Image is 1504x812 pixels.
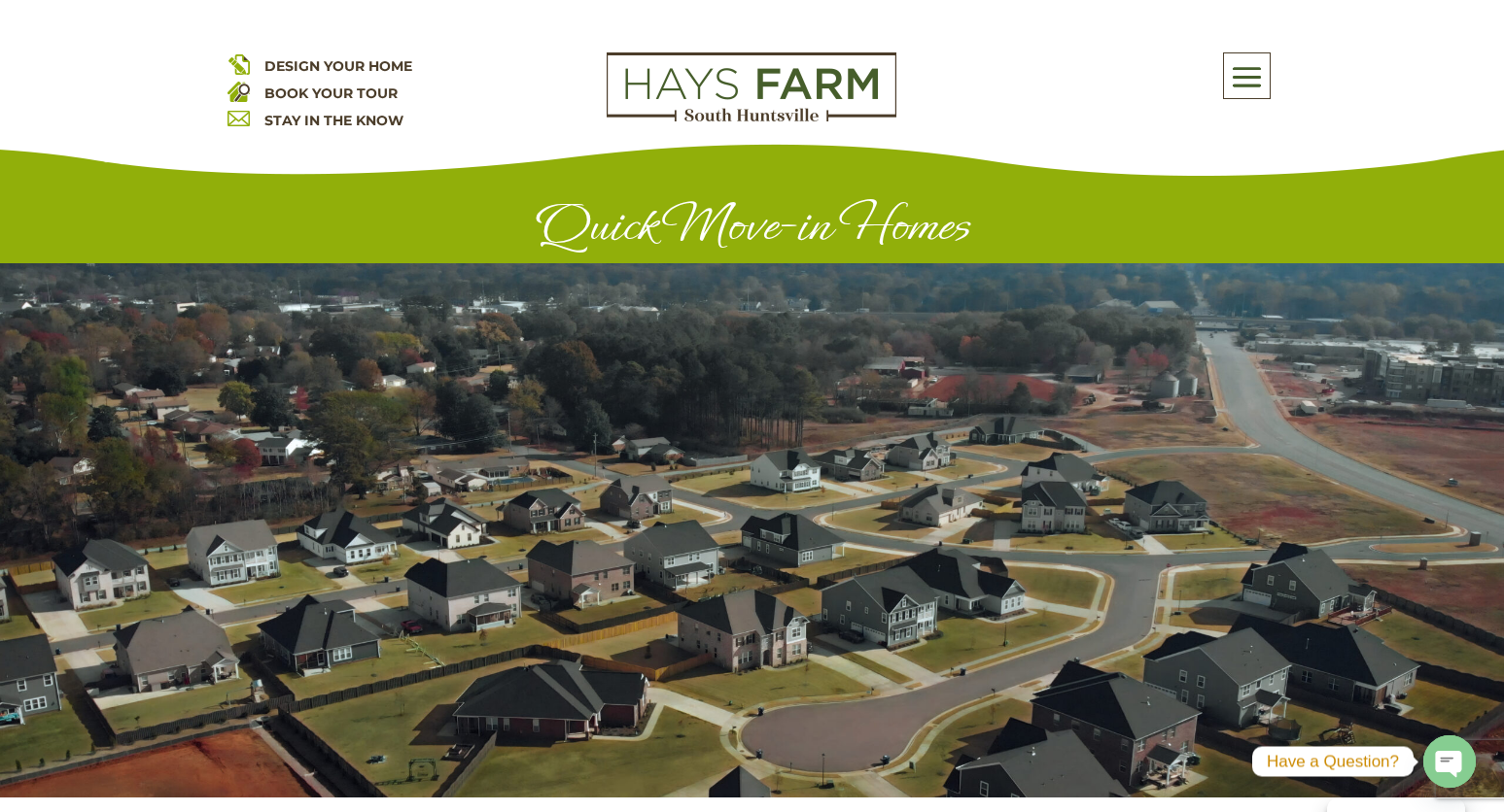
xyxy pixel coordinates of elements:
[607,109,896,126] a: hays farm homes huntsville development
[264,85,398,102] a: BOOK YOUR TOUR
[607,52,896,122] img: Logo
[227,80,250,102] img: book your home tour
[264,112,403,129] a: STAY IN THE KNOW
[227,196,1277,263] h1: Quick Move-in Homes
